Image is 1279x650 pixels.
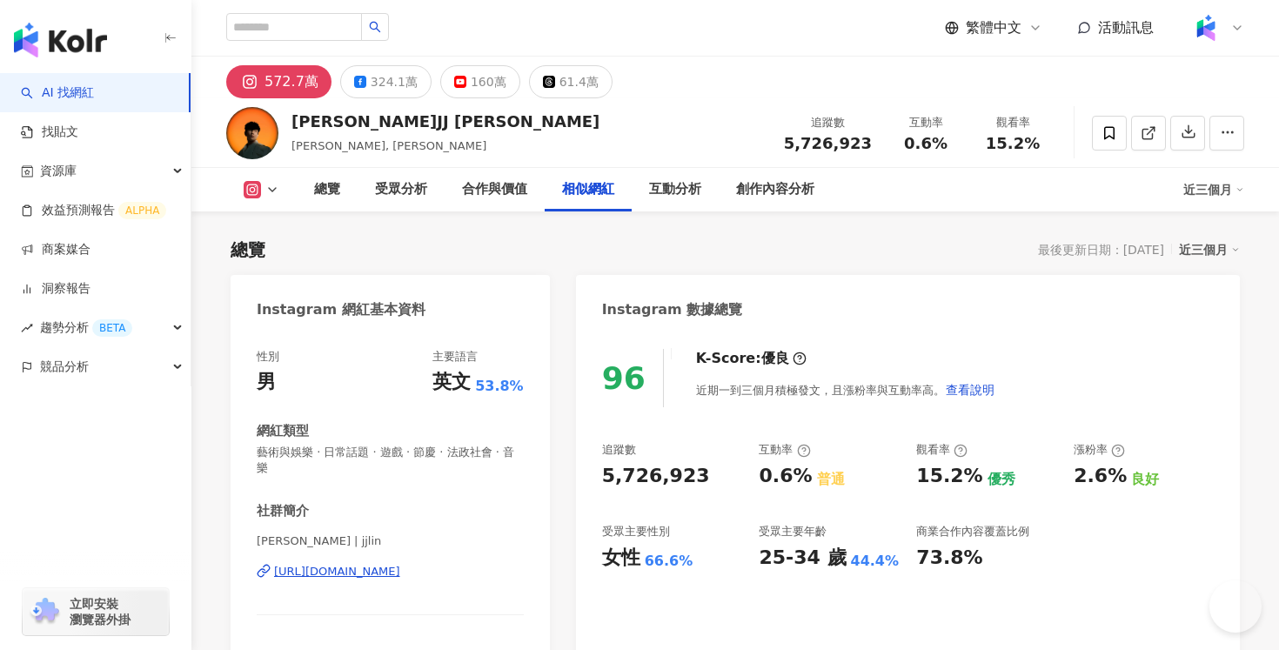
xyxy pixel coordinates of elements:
div: 追蹤數 [784,114,872,131]
span: 5,726,923 [784,134,872,152]
div: 英文 [432,369,471,396]
div: 最後更新日期：[DATE] [1038,243,1164,257]
div: 互動率 [893,114,959,131]
span: 立即安裝 瀏覽器外掛 [70,596,131,627]
div: K-Score : [696,349,807,368]
div: 主要語言 [432,349,478,365]
div: Instagram 數據總覽 [602,300,743,319]
a: 效益預測報告ALPHA [21,202,166,219]
iframe: Help Scout Beacon - Open [1209,580,1262,633]
div: 總覽 [231,238,265,262]
span: 查看說明 [946,383,994,397]
a: searchAI 找網紅 [21,84,94,102]
span: 活動訊息 [1098,19,1154,36]
div: 44.4% [851,552,900,571]
span: 0.6% [904,135,948,152]
div: 追蹤數 [602,442,636,458]
a: [URL][DOMAIN_NAME] [257,564,524,580]
a: 找貼文 [21,124,78,141]
div: 網紅類型 [257,422,309,440]
div: 良好 [1131,470,1159,489]
img: Kolr%20app%20icon%20%281%29.png [1189,11,1222,44]
div: 女性 [602,545,640,572]
div: 96 [602,360,646,396]
div: 優良 [761,349,789,368]
div: BETA [92,319,132,337]
div: 25-34 歲 [759,545,846,572]
div: 近三個月 [1183,176,1244,204]
div: 總覽 [314,179,340,200]
span: [PERSON_NAME], [PERSON_NAME] [291,139,486,152]
div: 2.6% [1074,463,1127,490]
span: rise [21,322,33,334]
div: 近三個月 [1179,238,1240,261]
div: 社群簡介 [257,502,309,520]
div: 創作內容分析 [736,179,814,200]
span: search [369,21,381,33]
button: 160萬 [440,65,520,98]
button: 572.7萬 [226,65,331,98]
a: 洞察報告 [21,280,90,298]
div: 160萬 [471,70,506,94]
div: 合作與價值 [462,179,527,200]
span: 資源庫 [40,151,77,191]
div: [URL][DOMAIN_NAME] [274,564,400,580]
div: 15.2% [916,463,982,490]
span: 15.2% [986,135,1040,152]
div: 性別 [257,349,279,365]
button: 61.4萬 [529,65,613,98]
a: 商案媒合 [21,241,90,258]
div: 受眾主要年齡 [759,524,827,539]
div: 互動率 [759,442,810,458]
div: 受眾主要性別 [602,524,670,539]
span: 競品分析 [40,347,89,386]
span: 藝術與娛樂 · 日常話題 · 遊戲 · 節慶 · 法政社會 · 音樂 [257,445,524,476]
div: 漲粉率 [1074,442,1125,458]
img: logo [14,23,107,57]
div: 觀看率 [980,114,1046,131]
div: 5,726,923 [602,463,710,490]
div: Instagram 網紅基本資料 [257,300,425,319]
div: 相似網紅 [562,179,614,200]
a: chrome extension立即安裝 瀏覽器外掛 [23,588,169,635]
img: chrome extension [28,598,62,626]
div: 0.6% [759,463,812,490]
div: 普通 [817,470,845,489]
div: 66.6% [645,552,693,571]
div: 73.8% [916,545,982,572]
button: 查看說明 [945,372,995,407]
div: [PERSON_NAME]JJ [PERSON_NAME] [291,111,599,132]
span: 趨勢分析 [40,308,132,347]
span: 53.8% [475,377,524,396]
div: 572.7萬 [265,70,318,94]
div: 受眾分析 [375,179,427,200]
div: 觀看率 [916,442,968,458]
img: KOL Avatar [226,107,278,159]
button: 324.1萬 [340,65,432,98]
div: 324.1萬 [371,70,418,94]
div: 男 [257,369,276,396]
div: 互動分析 [649,179,701,200]
div: 商業合作內容覆蓋比例 [916,524,1029,539]
span: [PERSON_NAME] | jjlin [257,533,524,549]
span: 繁體中文 [966,18,1021,37]
div: 61.4萬 [559,70,599,94]
div: 近期一到三個月積極發文，且漲粉率與互動率高。 [696,372,995,407]
div: 優秀 [988,470,1015,489]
